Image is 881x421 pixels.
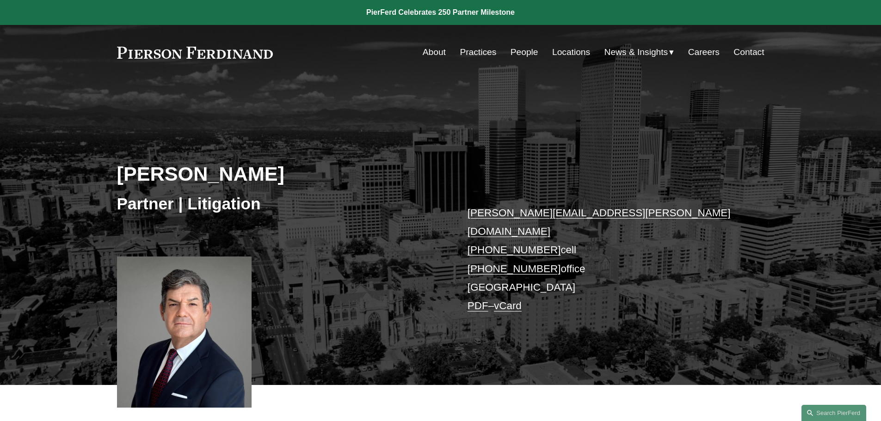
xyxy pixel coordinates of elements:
[423,43,446,61] a: About
[117,194,441,214] h3: Partner | Litigation
[468,263,561,275] a: [PHONE_NUMBER]
[604,43,674,61] a: folder dropdown
[511,43,538,61] a: People
[468,204,737,316] p: cell office [GEOGRAPHIC_DATA] –
[733,43,764,61] a: Contact
[552,43,590,61] a: Locations
[468,207,731,237] a: [PERSON_NAME][EMAIL_ADDRESS][PERSON_NAME][DOMAIN_NAME]
[604,44,668,61] span: News & Insights
[494,300,522,311] a: vCard
[460,43,496,61] a: Practices
[117,162,441,186] h2: [PERSON_NAME]
[468,244,561,256] a: [PHONE_NUMBER]
[801,405,866,421] a: Search this site
[468,300,488,311] a: PDF
[688,43,720,61] a: Careers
